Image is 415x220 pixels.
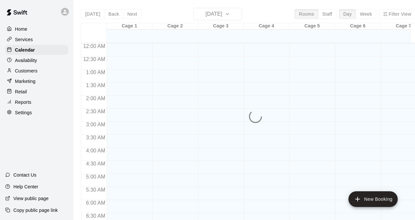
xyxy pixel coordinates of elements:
a: Home [5,24,68,34]
span: 2:00 AM [85,96,107,101]
p: Help Center [13,183,38,190]
span: 3:00 AM [85,122,107,127]
div: Cage 4 [244,23,289,29]
a: Calendar [5,45,68,55]
button: add [348,191,398,207]
p: View public page [13,195,49,202]
p: Settings [15,109,32,116]
p: Copy public page link [13,207,58,213]
div: Cage 2 [152,23,198,29]
span: 4:00 AM [85,148,107,153]
a: Availability [5,55,68,65]
div: Cage 1 [107,23,152,29]
span: 6:30 AM [85,213,107,219]
a: Customers [5,66,68,76]
p: Contact Us [13,172,37,178]
span: 1:30 AM [85,83,107,88]
p: Home [15,26,27,32]
a: Services [5,35,68,44]
span: 12:00 AM [82,43,107,49]
span: 12:30 AM [82,56,107,62]
span: 1:00 AM [85,70,107,75]
p: Retail [15,88,27,95]
span: 5:00 AM [85,174,107,180]
span: 5:30 AM [85,187,107,193]
p: Customers [15,68,38,74]
span: 2:30 AM [85,109,107,114]
p: Availability [15,57,37,64]
a: Marketing [5,76,68,86]
span: 3:30 AM [85,135,107,140]
p: Services [15,36,33,43]
p: Calendar [15,47,35,53]
div: Cage 3 [198,23,244,29]
div: Cage 5 [289,23,335,29]
a: Retail [5,87,68,97]
span: 6:00 AM [85,200,107,206]
p: Marketing [15,78,36,85]
p: Reports [15,99,31,105]
a: Settings [5,108,68,118]
span: 4:30 AM [85,161,107,166]
div: Cage 6 [335,23,381,29]
a: Reports [5,97,68,107]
